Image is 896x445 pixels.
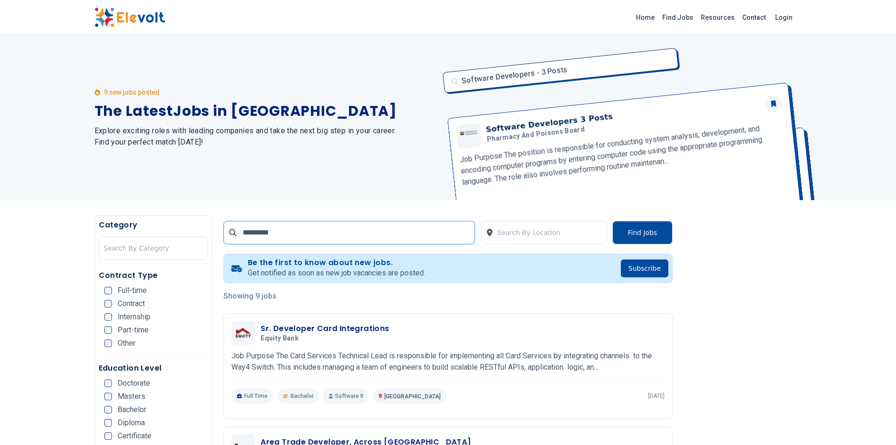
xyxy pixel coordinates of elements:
[323,388,369,404] p: Software It
[769,8,798,27] a: Login
[248,267,425,279] p: Get notified as soon as new job vacancies are posted.
[104,88,159,97] p: 9 new jobs posted
[118,380,150,387] span: Doctorate
[118,300,145,307] span: Contract
[104,340,112,347] input: Other
[231,321,665,404] a: Equity BankSr. Developer Card IntegrationsEquity BankJob Purpose The Card Services Technical Lead...
[99,270,208,281] h5: Contract Type
[291,392,314,400] span: Bachelor
[104,380,112,387] input: Doctorate
[118,340,135,347] span: Other
[99,219,208,231] h5: Category
[104,419,112,427] input: Diploma
[118,313,151,321] span: Internship
[621,259,668,277] button: Subscribe
[104,326,112,334] input: Part-time
[384,393,441,400] span: [GEOGRAPHIC_DATA]
[104,432,112,440] input: Certificate
[95,8,165,27] img: Elevolt
[118,419,145,427] span: Diploma
[261,334,299,343] span: Equity Bank
[104,300,112,307] input: Contract
[234,326,253,340] img: Equity Bank
[118,326,149,334] span: Part-time
[697,10,738,25] a: Resources
[104,406,112,413] input: Bachelor
[248,258,425,267] h4: Be the first to know about new jobs.
[104,313,112,321] input: Internship
[118,406,146,413] span: Bachelor
[104,393,112,400] input: Masters
[658,10,697,25] a: Find Jobs
[99,363,208,374] h5: Education Level
[223,291,673,302] p: Showing 9 jobs
[118,432,151,440] span: Certificate
[231,350,665,373] p: Job Purpose The Card Services Technical Lead is responsible for implementing all Card Services by...
[612,221,673,244] button: Find Jobs
[95,125,437,148] h2: Explore exciting roles with leading companies and take the next big step in your career. Find you...
[118,287,147,294] span: Full-time
[231,388,273,404] p: Full Time
[849,400,896,445] iframe: Chat Widget
[95,103,437,120] h1: The Latest Jobs in [GEOGRAPHIC_DATA]
[118,393,145,400] span: Masters
[261,323,389,334] h3: Sr. Developer Card Integrations
[632,10,658,25] a: Home
[738,10,769,25] a: Contact
[648,392,665,400] p: [DATE]
[104,287,112,294] input: Full-time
